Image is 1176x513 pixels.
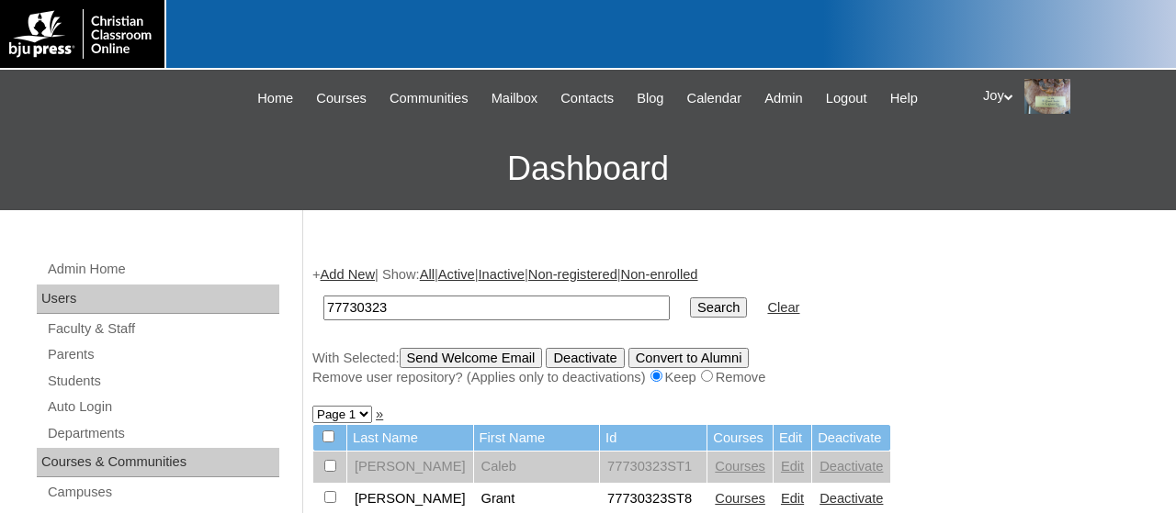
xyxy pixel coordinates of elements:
[46,422,279,445] a: Departments
[46,370,279,393] a: Students
[820,491,883,506] a: Deactivate
[826,88,867,109] span: Logout
[678,88,751,109] a: Calendar
[257,88,293,109] span: Home
[820,459,883,474] a: Deactivate
[628,88,673,109] a: Blog
[248,88,302,109] a: Home
[687,88,741,109] span: Calendar
[316,88,367,109] span: Courses
[312,348,1158,387] div: With Selected:
[600,425,707,452] td: Id
[781,459,804,474] a: Edit
[46,481,279,504] a: Campuses
[1024,79,1070,114] img: Joy Dantz
[621,267,698,282] a: Non-enrolled
[600,452,707,483] td: 77730323ST1
[474,452,600,483] td: Caleb
[420,267,435,282] a: All
[774,425,811,452] td: Edit
[312,368,1158,387] div: Remove user repository? (Applies only to deactivations) Keep Remove
[9,128,1167,210] h3: Dashboard
[890,88,918,109] span: Help
[690,297,747,318] input: Search
[390,88,469,109] span: Communities
[812,425,890,452] td: Deactivate
[307,88,376,109] a: Courses
[755,88,812,109] a: Admin
[46,396,279,418] a: Auto Login
[551,88,623,109] a: Contacts
[707,425,773,452] td: Courses
[881,88,927,109] a: Help
[492,88,538,109] span: Mailbox
[528,267,617,282] a: Non-registered
[438,267,475,282] a: Active
[715,491,765,506] a: Courses
[983,79,1158,114] div: Joy
[9,9,155,59] img: logo-white.png
[546,348,624,368] input: Deactivate
[312,265,1158,386] div: + | Show: | | | |
[323,296,670,320] input: Search
[474,425,600,452] td: First Name
[767,300,799,315] a: Clear
[376,407,383,421] a: »
[479,267,526,282] a: Inactive
[482,88,548,109] a: Mailbox
[347,452,473,483] td: [PERSON_NAME]
[46,318,279,340] a: Faculty & Staff
[46,258,279,281] a: Admin Home
[37,448,279,477] div: Courses & Communities
[380,88,478,109] a: Communities
[400,348,543,368] input: Send Welcome Email
[817,88,876,109] a: Logout
[321,267,375,282] a: Add New
[764,88,803,109] span: Admin
[715,459,765,474] a: Courses
[560,88,614,109] span: Contacts
[637,88,663,109] span: Blog
[46,343,279,366] a: Parents
[628,348,750,368] input: Convert to Alumni
[781,491,804,506] a: Edit
[37,284,279,314] div: Users
[347,425,473,452] td: Last Name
